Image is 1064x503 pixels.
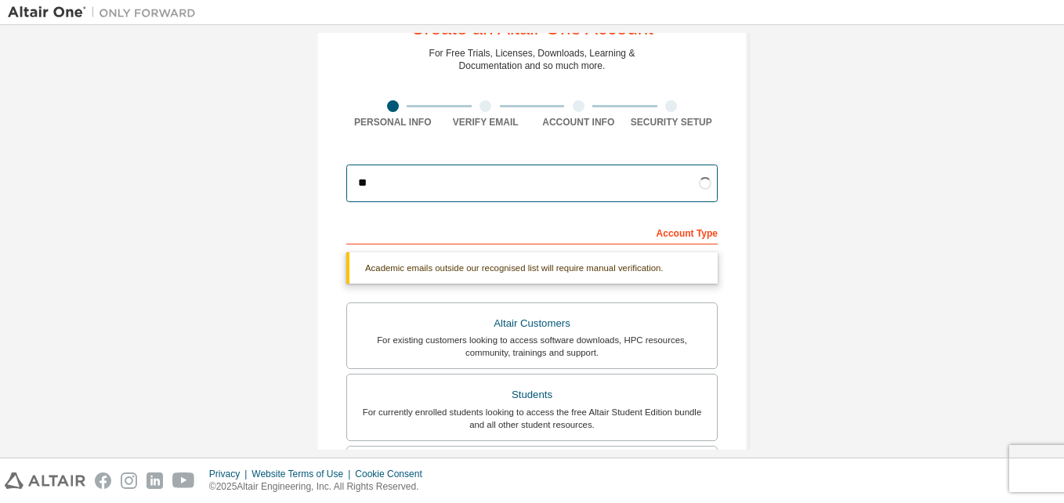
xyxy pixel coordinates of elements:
[411,19,653,38] div: Create an Altair One Account
[95,472,111,489] img: facebook.svg
[532,116,625,128] div: Account Info
[356,313,708,335] div: Altair Customers
[121,472,137,489] img: instagram.svg
[5,472,85,489] img: altair_logo.svg
[209,480,432,494] p: © 2025 Altair Engineering, Inc. All Rights Reserved.
[8,5,204,20] img: Altair One
[356,384,708,406] div: Students
[625,116,718,128] div: Security Setup
[252,468,355,480] div: Website Terms of Use
[355,468,431,480] div: Cookie Consent
[356,406,708,431] div: For currently enrolled students looking to access the free Altair Student Edition bundle and all ...
[440,116,533,128] div: Verify Email
[346,219,718,244] div: Account Type
[172,472,195,489] img: youtube.svg
[346,252,718,284] div: Academic emails outside our recognised list will require manual verification.
[346,116,440,128] div: Personal Info
[147,472,163,489] img: linkedin.svg
[429,47,635,72] div: For Free Trials, Licenses, Downloads, Learning & Documentation and so much more.
[356,334,708,359] div: For existing customers looking to access software downloads, HPC resources, community, trainings ...
[209,468,252,480] div: Privacy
